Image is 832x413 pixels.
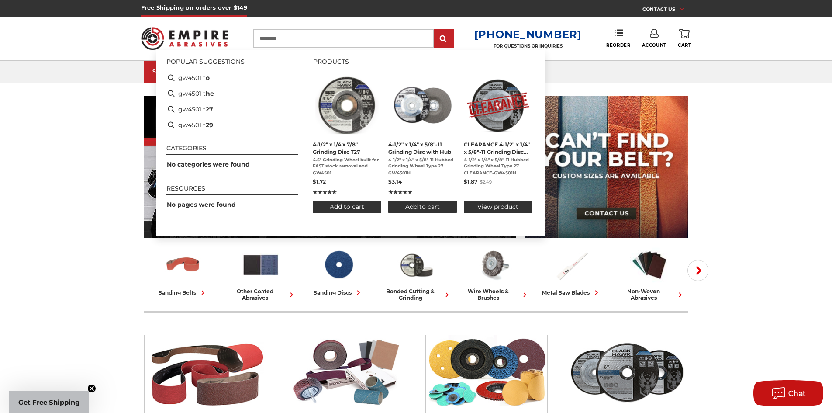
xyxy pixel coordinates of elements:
[630,246,669,284] img: Non-woven Abrasives
[388,178,402,185] span: $3.14
[391,73,454,137] img: BHA 4.5 Inch Grinding Wheel with 5/8 inch hub
[313,178,326,185] span: $1.72
[87,384,96,393] button: Close teaser
[388,157,457,169] span: 4-1/2" x 1/4" x 5/8"-11 Hubbed Grinding Wheel Type 27 (Depressed Center) SOLD IN PACKS OF 1 (Indi...
[474,28,582,41] a: [PHONE_NUMBER]
[313,188,337,196] span: ★★★★★
[152,68,222,75] div: SHOP CATEGORIES
[148,246,218,297] a: sanding belts
[642,4,691,17] a: CONTACT US
[606,42,630,48] span: Reorder
[141,21,228,56] img: Empire Abrasives
[475,246,513,284] img: Wire Wheels & Brushes
[145,335,266,410] img: Sanding Belts
[466,73,530,137] img: CLEARANCE 4-1/2" x 1/4" x 5/8"-11 Grinding Disc with Hub
[285,335,407,410] img: Other Coated Abrasives
[614,288,685,301] div: non-woven abrasives
[303,246,374,297] a: sanding discs
[313,170,381,176] span: GW4501
[536,246,607,297] a: metal saw blades
[464,141,532,156] span: CLEARANCE 4-1/2" x 1/4" x 5/8"-11 Grinding Disc with Hub
[464,178,477,185] span: $1.87
[459,288,529,301] div: wire wheels & brushes
[388,188,412,196] span: ★★★★★
[388,73,457,213] a: 4-1/2" x 1/4" x 5/8"-11 Grinding Disc with Hub
[614,246,685,301] a: non-woven abrasives
[678,42,691,48] span: Cart
[163,70,301,86] li: gw4501 to
[426,335,547,410] img: Sanding Discs
[566,335,688,410] img: Bonded Cutting & Grinding
[381,288,452,301] div: bonded cutting & grinding
[678,29,691,48] a: Cart
[225,246,296,301] a: other coated abrasives
[464,170,532,176] span: CLEARANCE-GW4501H
[313,141,381,156] span: 4-1/2" x 1/4 x 7/8" Grinding Disc T27
[388,201,457,213] button: Add to cart
[164,246,202,284] img: Sanding Belts
[242,246,280,284] img: Other Coated Abrasives
[464,201,532,213] button: View product
[459,246,529,301] a: wire wheels & brushes
[166,185,298,195] li: Resources
[206,121,213,130] b: 29
[144,96,517,238] img: Banner for an interview featuring Horsepower Inc who makes Harley performance upgrades featured o...
[163,86,301,101] li: gw4501 the
[163,101,301,117] li: gw4501 t27
[9,391,89,413] div: Get Free ShippingClose teaser
[525,96,688,238] img: promo banner for custom belts.
[206,105,213,114] b: 27
[166,59,298,68] li: Popular suggestions
[156,50,545,236] div: Instant Search Results
[388,141,457,156] span: 4-1/2" x 1/4" x 5/8"-11 Grinding Disc with Hub
[313,201,381,213] button: Add to cart
[313,59,538,68] li: Products
[788,389,806,398] span: Chat
[642,42,666,48] span: Account
[167,201,236,208] span: No pages were found
[687,260,708,281] button: Next
[464,157,532,169] span: 4-1/2" x 1/4" x 5/8"-11 Hubbed Grinding Wheel Type 27 Depressed Center (Slight Damage) These disc...
[309,70,385,217] li: 4-1/2" x 1/4 x 7/8" Grinding Disc T27
[385,70,460,217] li: 4-1/2" x 1/4" x 5/8"-11 Grinding Disc with Hub
[166,145,298,155] li: Categories
[753,380,823,406] button: Chat
[314,288,363,297] div: sanding discs
[435,30,452,48] input: Submit
[163,117,301,133] li: gw4501 t29
[313,73,381,213] a: 4-1/2" x 1/4 x 7/8" Grinding Disc T27
[167,160,250,168] span: No categories were found
[319,246,358,284] img: Sanding Discs
[460,70,536,217] li: CLEARANCE 4-1/2" x 1/4" x 5/8"-11 Grinding Disc with Hub
[464,73,532,213] a: CLEARANCE 4-1/2" x 1/4" x 5/8"-11 Grinding Disc with Hub
[206,73,210,83] b: o
[388,170,457,176] span: GW4501H
[381,246,452,301] a: bonded cutting & grinding
[313,157,381,169] span: 4.5" Grinding Wheel built for FAST stock removal and LONG life Type 27 (Depressed Center) SOLD IN...
[397,246,435,284] img: Bonded Cutting & Grinding
[315,73,379,137] img: BHA grinding wheels for 4.5 inch angle grinder
[225,288,296,301] div: other coated abrasives
[474,43,582,49] p: FOR QUESTIONS OR INQUIRIES
[159,288,207,297] div: sanding belts
[480,179,492,185] span: $2.49
[552,246,591,284] img: Metal Saw Blades
[18,398,80,406] span: Get Free Shipping
[542,288,601,297] div: metal saw blades
[606,29,630,48] a: Reorder
[206,89,214,98] b: he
